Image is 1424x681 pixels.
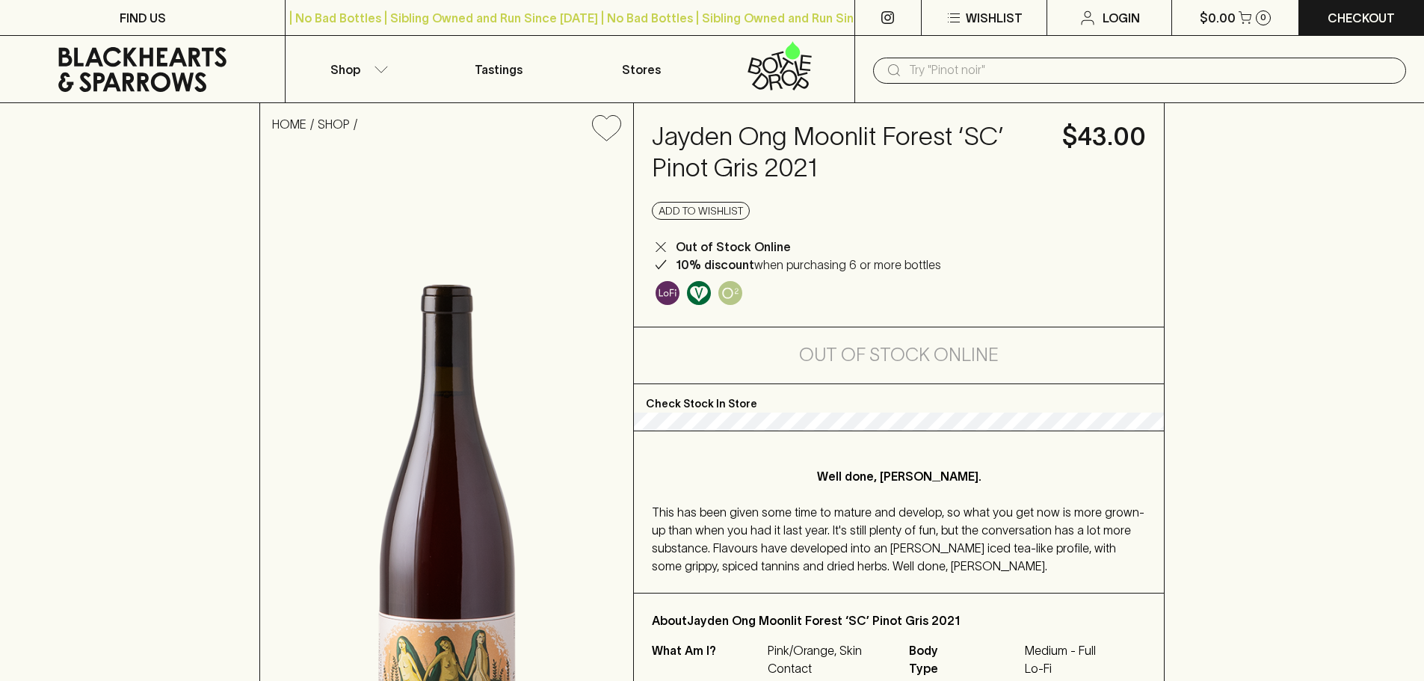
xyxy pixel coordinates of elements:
[909,58,1394,82] input: Try "Pinot noir"
[966,9,1023,27] p: Wishlist
[1328,9,1395,27] p: Checkout
[687,281,711,305] img: Vegan
[570,36,712,102] a: Stores
[652,121,1044,184] h4: Jayden Ong Moonlit Forest ‘SC’ Pinot Gris 2021
[586,109,627,147] button: Add to wishlist
[652,505,1144,573] span: This has been given some time to mature and develop, so what you get now is more grown-up than wh...
[286,36,428,102] button: Shop
[634,384,1164,413] p: Check Stock In Store
[718,281,742,305] img: Oxidative
[120,9,166,27] p: FIND US
[1025,659,1146,677] span: Lo-Fi
[715,277,746,309] a: Controlled exposure to oxygen, adding complexity and sometimes developed characteristics.
[799,343,999,367] h5: Out of Stock Online
[652,202,750,220] button: Add to wishlist
[622,61,661,78] p: Stores
[676,258,754,271] b: 10% discount
[656,281,679,305] img: Lo-Fi
[909,659,1021,677] span: Type
[768,641,891,677] p: Pink/Orange, Skin Contact
[676,256,941,274] p: when purchasing 6 or more bottles
[683,277,715,309] a: Made without the use of any animal products.
[676,238,791,256] p: Out of Stock Online
[272,117,306,131] a: HOME
[1025,641,1146,659] span: Medium - Full
[909,641,1021,659] span: Body
[652,277,683,309] a: Some may call it natural, others minimum intervention, either way, it’s hands off & maybe even a ...
[318,117,350,131] a: SHOP
[475,61,523,78] p: Tastings
[1200,9,1236,27] p: $0.00
[652,641,764,677] p: What Am I?
[330,61,360,78] p: Shop
[652,611,1146,629] p: About Jayden Ong Moonlit Forest ‘SC’ Pinot Gris 2021
[428,36,570,102] a: Tastings
[1103,9,1140,27] p: Login
[1062,121,1146,152] h4: $43.00
[682,467,1116,485] p: Well done, [PERSON_NAME].
[1260,13,1266,22] p: 0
